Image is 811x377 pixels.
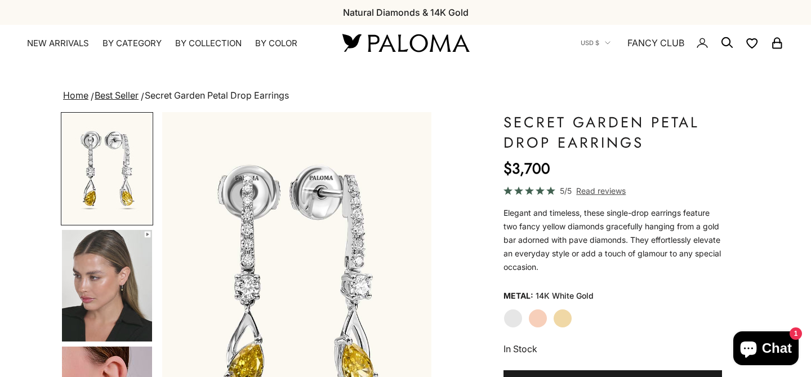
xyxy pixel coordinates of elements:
[27,38,315,49] nav: Primary navigation
[560,184,572,197] span: 5/5
[503,341,722,356] p: In Stock
[63,90,88,101] a: Home
[581,38,611,48] button: USD $
[503,112,722,153] h1: Secret Garden Petal Drop Earrings
[343,5,469,20] p: Natural Diamonds & 14K Gold
[27,38,89,49] a: NEW ARRIVALS
[536,287,594,304] variant-option-value: 14K White Gold
[103,38,162,49] summary: By Category
[581,25,784,61] nav: Secondary navigation
[61,112,153,225] button: Go to item 1
[730,331,802,368] inbox-online-store-chat: Shopify online store chat
[145,90,289,101] span: Secret Garden Petal Drop Earrings
[503,184,722,197] a: 5/5 Read reviews
[627,36,684,50] a: FANCY CLUB
[175,38,242,49] summary: By Collection
[503,206,722,274] p: Elegant and timeless, these single-drop earrings feature two fancy yellow diamonds gracefully han...
[62,113,152,224] img: #WhiteGold
[61,88,750,104] nav: breadcrumbs
[581,38,599,48] span: USD $
[61,229,153,343] button: Go to item 4
[503,157,550,180] sale-price: $3,700
[503,287,533,304] legend: Metal:
[95,90,139,101] a: Best Seller
[576,184,626,197] span: Read reviews
[62,230,152,341] img: #YellowGold #RoseGold #WhiteGold
[255,38,297,49] summary: By Color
